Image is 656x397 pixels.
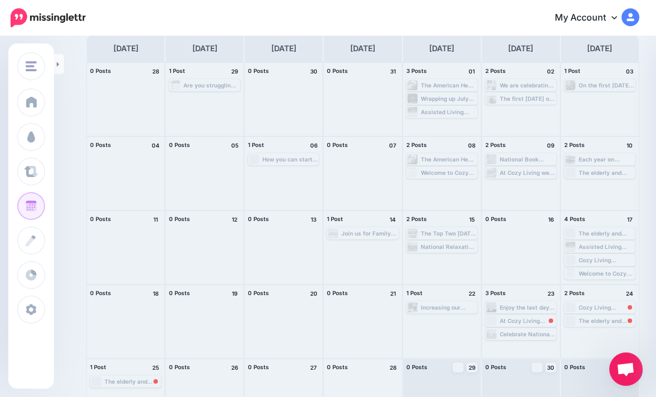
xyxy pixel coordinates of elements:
h4: 30 [308,66,319,76]
h4: 29 [229,66,240,76]
span: 1 Post [327,215,343,222]
h4: 21 [387,288,399,298]
h4: 11 [150,214,161,224]
h4: 06 [308,140,319,150]
h4: 15 [466,214,478,224]
h4: 23 [545,288,556,298]
h4: 02 [545,66,556,76]
h4: 26 [229,362,240,373]
img: Missinglettr [11,8,86,27]
h4: 04 [150,140,161,150]
div: On the first [DATE] in August, we celebrate [DATE] to encourages people across the world to conne... [579,82,634,89]
h4: 24 [624,288,635,298]
span: 30 [547,365,554,370]
div: Each year on [DATE], Agent Orange Awareness Day presents opportunity to provide information regar... [579,156,634,163]
div: The Top Two [DATE] Activities The polls are in! Check out our “The Top Two Favorite July Activiti... [421,230,476,237]
div: We are celebrating staff Birthdays! Help us wish Cozy Living Community Evening Shift Caregiver, [... [500,82,555,89]
div: Assisted Living Highlights Over 800,000 [DEMOGRAPHIC_DATA] reside in assisted living communities,... [421,109,476,115]
h4: 03 [624,66,635,76]
h4: 10 [624,140,635,150]
span: 2 Posts [485,141,506,148]
span: 0 Posts [90,290,111,296]
h4: 01 [466,66,478,76]
div: Wrapping up July with Fun Facts and Summer Cheer! As we say goodbye to the sunny days of July, we... [421,95,476,102]
h4: 20 [308,288,319,298]
h4: 05 [229,140,240,150]
span: 3 Posts [485,290,506,296]
span: 2 Posts [564,290,585,296]
div: The American Heart Association (AHA’s) BLS course trains participants to promptly recognize sever... [421,82,476,89]
h4: [DATE] [350,42,375,55]
span: 2 Posts [564,141,585,148]
div: The elderly and disabled population unfortunately are at higher risk for mismanagement of care le... [579,169,634,176]
a: My Account [544,4,639,32]
span: 1 Post [169,67,185,74]
h4: [DATE] [192,42,217,55]
span: 0 Posts [169,364,190,370]
div: National Book Lovers Day on [DATE] harnesses all the excitement bibliophiles feel about books int... [500,156,555,163]
h4: 16 [545,214,556,224]
div: Increasing our interactions within the Community. Cozy Living Community, CPR Class #MissouriCity ... [421,304,476,311]
a: 30 [545,362,556,373]
span: 0 Posts [248,290,269,296]
h4: [DATE] [587,42,612,55]
span: 0 Posts [485,215,506,222]
div: Welcome to Cozy Living Community’s August Activity Calendar! Starting this month, we’re inviting ... [579,270,634,277]
h4: [DATE] [271,42,296,55]
div: How you can start your own tech-driven health and fitness transformation journey Read more 👉 [URL... [262,156,318,163]
div: The elderly and disabled population unfortunately are at higher risk for mismanagement of care le... [579,230,634,237]
span: 0 Posts [327,67,348,74]
span: 0 Posts [564,364,585,370]
div: Enjoy the last days of summer and the warm breezes on [DATE] as you celebrate the annual National... [500,304,555,311]
img: menu.png [26,61,37,71]
span: 4 Posts [564,215,585,222]
h4: 28 [150,66,161,76]
div: Join us for Family & Friends Fun Day! Get ready for a day of bonding, making memories, and enjoyi... [341,230,397,237]
h4: [DATE] [508,42,533,55]
h4: 07 [387,140,399,150]
div: The American Heart Association (AHA’s) BLS course trains participants to promptly recognize sever... [421,156,476,163]
span: 2 Posts [406,215,427,222]
span: 0 Posts [485,364,506,370]
div: At Cozy Living Community we believe that our residents should feel as if they’re in their own hom... [500,317,555,324]
div: The first [DATE] of every month is National Play Outside Day. This [DATE] presents opportunity to... [500,95,555,102]
h4: 19 [229,288,240,298]
span: 0 Posts [327,290,348,296]
span: 1 Post [90,364,106,370]
span: 0 Posts [169,215,190,222]
h4: 17 [624,214,635,224]
span: 0 Posts [248,364,269,370]
span: 2 Posts [485,67,506,74]
h4: [DATE] [429,42,454,55]
div: The elderly and disabled population unfortunately are at higher risk for mismanagement of care le... [105,378,160,385]
span: 0 Posts [406,364,428,370]
h4: 14 [387,214,399,224]
div: At Cozy Living we strive to make our residents feel as if they were in the comfort of their own h... [500,169,555,176]
a: Open chat [609,352,643,386]
span: 0 Posts [248,67,269,74]
h4: 31 [387,66,399,76]
span: 0 Posts [169,141,190,148]
div: The elderly and disabled population unfortunately are at higher risk for mismanagement of care le... [579,317,634,324]
span: 0 Posts [90,67,111,74]
a: 29 [466,362,478,373]
h4: 18 [150,288,161,298]
span: 0 Posts [248,215,269,222]
h4: [DATE] [113,42,138,55]
h4: 12 [229,214,240,224]
h4: 09 [545,140,556,150]
span: 29 [469,365,475,370]
span: 1 Post [248,141,264,148]
div: Cozy Living Community is a non-medical Residential Care Facility for the Elderly licensed by the ... [579,304,634,311]
div: Assisted Living Highlights Over 800,000 [DEMOGRAPHIC_DATA] reside in assisted living communities,... [579,243,634,250]
h4: 13 [308,214,319,224]
h4: 22 [466,288,478,298]
div: Celebrate National Wellness Month during the entire month of August. It's time to prioritize your... [500,331,555,337]
div: National Relaxation Day on [DATE] encourages us to slow down and unwind. It's a day to focus on t... [421,243,476,250]
div: Are you struggling with chronic conditions, navigating menopause, or simply feeling like you coul... [183,82,239,89]
span: 0 Posts [90,141,111,148]
span: 0 Posts [327,141,348,148]
span: 1 Post [406,290,423,296]
h4: 25 [150,362,161,373]
span: 0 Posts [327,364,348,370]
